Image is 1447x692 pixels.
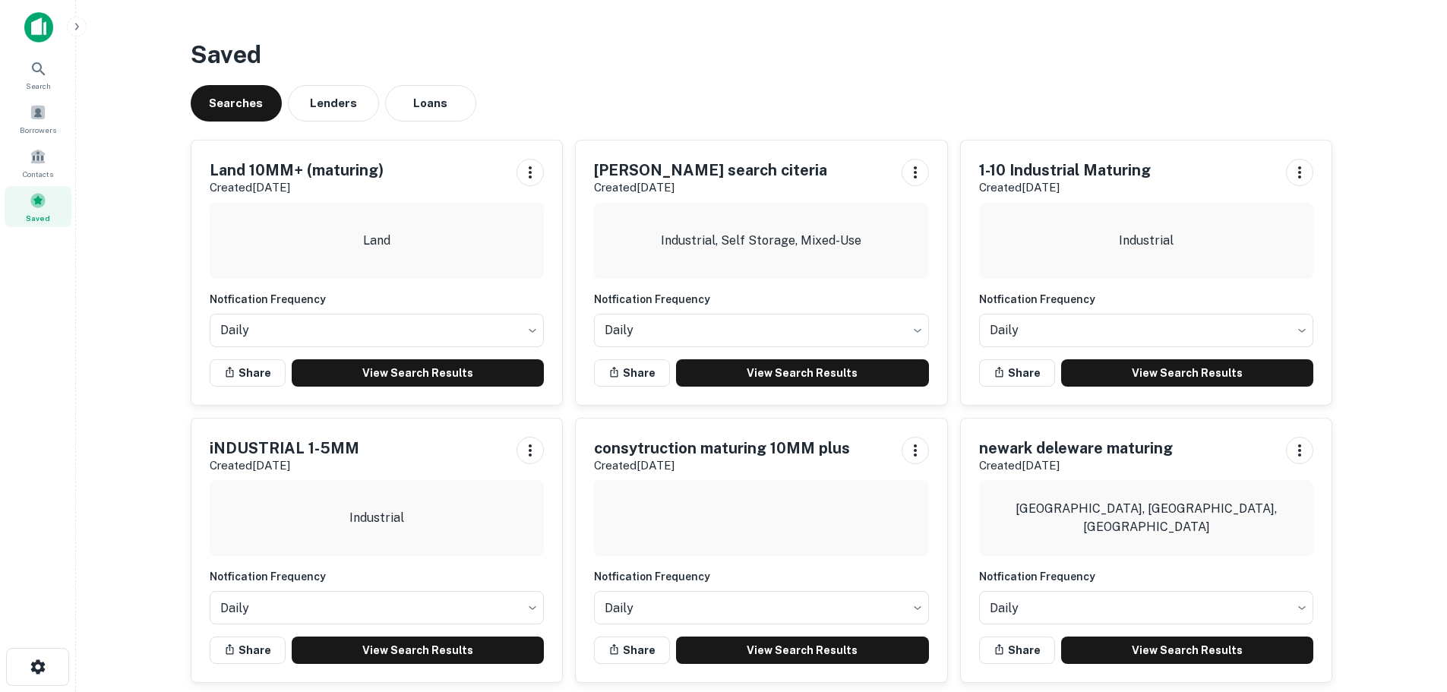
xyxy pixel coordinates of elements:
h5: iNDUSTRIAL 1-5MM [210,437,359,460]
button: Share [210,637,286,664]
p: Industrial, Self Storage, Mixed-Use [661,232,861,250]
h6: Notfication Frequency [210,291,545,308]
a: View Search Results [676,637,929,664]
a: Search [5,54,71,95]
a: Saved [5,186,71,227]
p: Created [DATE] [594,457,850,475]
a: View Search Results [292,637,545,664]
h5: consytruction maturing 10MM plus [594,437,850,460]
button: Searches [191,85,282,122]
iframe: Chat Widget [1371,570,1447,643]
div: Without label [210,586,545,629]
div: Without label [210,309,545,352]
span: Search [26,80,51,92]
p: Land [363,232,390,250]
a: View Search Results [1061,359,1314,387]
p: Created [DATE] [979,179,1151,197]
p: Created [DATE] [979,457,1173,475]
button: Lenders [288,85,379,122]
span: Contacts [23,168,53,180]
button: Share [594,637,670,664]
a: View Search Results [292,359,545,387]
h6: Notfication Frequency [979,568,1314,585]
h5: newark deleware maturing [979,437,1173,460]
p: Created [DATE] [594,179,827,197]
img: capitalize-icon.png [24,12,53,43]
div: Without label [594,309,929,352]
p: Created [DATE] [210,457,359,475]
button: Share [210,359,286,387]
h5: Land 10MM+ (maturing) [210,159,384,182]
div: Without label [979,309,1314,352]
p: Industrial [349,509,404,527]
a: View Search Results [676,359,929,387]
h6: Notfication Frequency [210,568,545,585]
h6: Notfication Frequency [594,291,929,308]
div: Without label [594,586,929,629]
a: Borrowers [5,98,71,139]
p: [GEOGRAPHIC_DATA], [GEOGRAPHIC_DATA], [GEOGRAPHIC_DATA] [991,500,1302,536]
span: Borrowers [20,124,56,136]
button: Loans [385,85,476,122]
h6: Notfication Frequency [979,291,1314,308]
h5: [PERSON_NAME] search citeria [594,159,827,182]
a: View Search Results [1061,637,1314,664]
div: Without label [979,586,1314,629]
button: Share [979,359,1055,387]
h3: Saved [191,36,1333,73]
p: Industrial [1119,232,1174,250]
button: Share [594,359,670,387]
h5: 1-10 Industrial Maturing [979,159,1151,182]
h6: Notfication Frequency [594,568,929,585]
button: Share [979,637,1055,664]
span: Saved [26,212,50,224]
p: Created [DATE] [210,179,384,197]
a: Contacts [5,142,71,183]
